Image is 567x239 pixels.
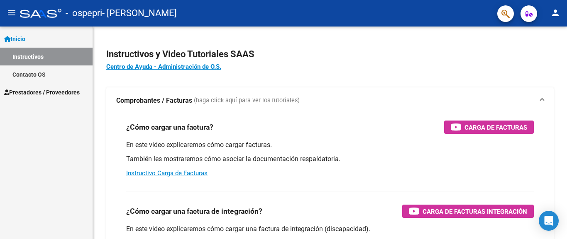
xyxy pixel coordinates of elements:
[66,4,102,22] span: - ospepri
[444,121,534,134] button: Carga de Facturas
[102,4,177,22] span: - [PERSON_NAME]
[126,225,534,234] p: En este video explicaremos cómo cargar una factura de integración (discapacidad).
[4,34,25,43] span: Inicio
[550,8,560,18] mat-icon: person
[106,87,554,114] mat-expansion-panel-header: Comprobantes / Facturas (haga click aquí para ver los tutoriales)
[126,121,213,133] h3: ¿Cómo cargar una factura?
[464,122,527,133] span: Carga de Facturas
[126,205,262,217] h3: ¿Cómo cargar una factura de integración?
[126,140,534,150] p: En este video explicaremos cómo cargar facturas.
[106,63,221,70] a: Centro de Ayuda - Administración de O.S.
[539,211,559,231] div: Open Intercom Messenger
[116,96,192,105] strong: Comprobantes / Facturas
[7,8,17,18] mat-icon: menu
[106,46,554,62] h2: Instructivos y Video Tutoriales SAAS
[194,96,300,105] span: (haga click aquí para ver los tutoriales)
[4,88,80,97] span: Prestadores / Proveedores
[126,169,208,177] a: Instructivo Carga de Facturas
[402,205,534,218] button: Carga de Facturas Integración
[423,206,527,217] span: Carga de Facturas Integración
[126,155,534,164] p: También les mostraremos cómo asociar la documentación respaldatoria.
